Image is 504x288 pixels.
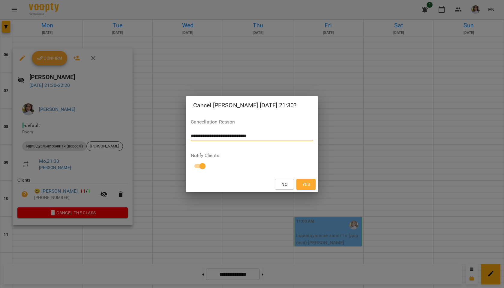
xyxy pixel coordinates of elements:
label: Cancellation Reason [191,120,313,124]
label: Notify Clients [191,153,313,158]
button: No [275,179,294,190]
span: No [281,181,287,188]
h2: Cancel [PERSON_NAME] [DATE] 21:30? [193,101,311,110]
button: Yes [296,179,316,190]
span: Yes [302,181,310,188]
